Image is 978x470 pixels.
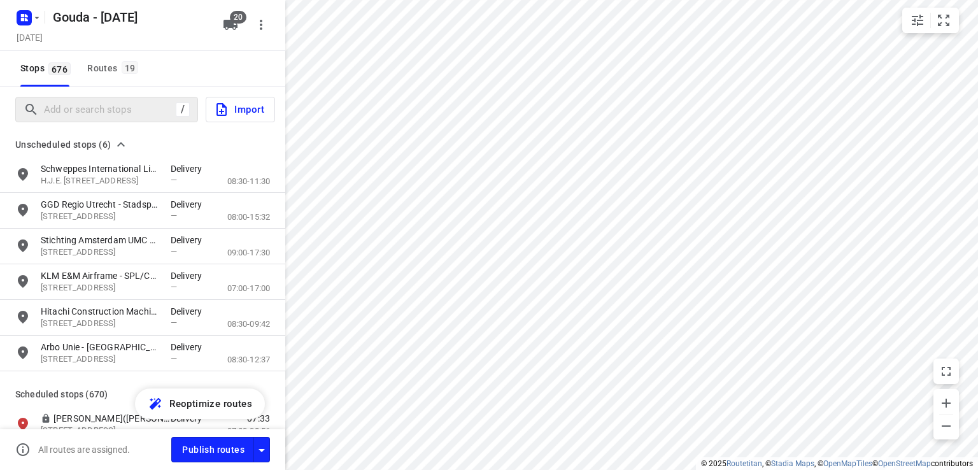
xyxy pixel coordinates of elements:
[41,353,158,366] p: Diakenhuisweg 25, 2033AP, Haarlem, NL
[11,30,48,45] h5: Project date
[171,211,177,220] span: —
[171,425,177,434] span: —
[176,103,190,117] div: /
[171,353,177,363] span: —
[227,425,270,438] p: 07:30-08:56
[182,442,244,458] span: Publish routes
[41,211,158,223] p: Stadsplateau 1, 3521AZ, Utrecht, NL
[198,97,275,122] a: Import
[171,341,209,353] p: Delivery
[10,137,131,152] button: Unscheduled stops (6)
[41,269,158,282] p: KLM E&M Airframe - SPL/C - P30(Roland van Gerven)
[48,7,213,27] h5: Gouda - [DATE]
[41,162,158,175] p: Schweppes International Limited(Ambius klantenservice)
[206,97,275,122] button: Import
[227,353,270,366] p: 08:30-12:37
[44,100,176,120] input: Add or search stops
[15,387,270,402] p: Scheduled stops ( 670 )
[878,459,931,468] a: OpenStreetMap
[171,234,209,246] p: Delivery
[169,395,252,412] span: Reoptimize routes
[48,62,71,75] span: 676
[41,425,158,437] p: Ringweg 334, 1507BS, Zaandam, NL
[171,246,177,256] span: —
[247,412,270,425] span: 07:33
[171,175,177,185] span: —
[41,234,158,246] p: Stichting Amsterdam UMC - locatie VUMC - Dienst Financiën – 1ERP(Stichting Amsterdam UMC - locati...
[726,459,762,468] a: Routetitan
[41,305,158,318] p: Hitachi Construction Machinery Name(Ambius klantenservice)
[227,211,270,224] p: 08:00-15:32
[227,318,270,331] p: 08:30-09:42
[902,8,959,33] div: small contained button group
[87,61,142,76] div: Routes
[823,459,872,468] a: OpenMapTiles
[41,318,158,330] p: Siciliëweg 5, 1045AT, Amsterdam, NL
[38,445,130,455] p: All routes are assigned.
[15,137,111,152] span: Unscheduled stops (6)
[771,459,814,468] a: Stadia Maps
[227,175,270,188] p: 08:30-11:30
[53,412,171,425] p: CEVA - Zaandam(Richard Melchers)
[122,61,139,74] span: 19
[171,437,254,462] button: Publish routes
[905,8,930,33] button: Map settings
[171,305,209,318] p: Delivery
[41,198,158,211] p: GGD Regio Utrecht - Stadsplateau(Elly Robijn/Jennifer Lacroes)
[20,61,74,76] span: Stops
[171,162,209,175] p: Delivery
[171,269,209,282] p: Delivery
[214,101,264,118] span: Import
[230,11,246,24] span: 20
[931,8,956,33] button: Fit zoom
[171,318,177,327] span: —
[41,246,158,259] p: De Boelelaan 1117, 1081HV, Amsterdam, NL
[171,282,177,292] span: —
[227,282,270,295] p: 07:00-17:00
[254,441,269,457] div: Driver app settings
[135,388,265,419] button: Reoptimize routes
[41,175,158,187] p: H.J.E. Wenckebachweg 123, 1096AM, Amsterdam, NL
[227,246,270,259] p: 09:00-17:30
[41,282,158,294] p: Valkweg 20, 1118EM, Schiphol Centrum, NL
[41,341,158,353] p: Arbo Unie - Haarlem(Wendel Post)
[218,12,243,38] button: 20
[701,459,973,468] li: © 2025 , © , © © contributors
[171,198,209,211] p: Delivery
